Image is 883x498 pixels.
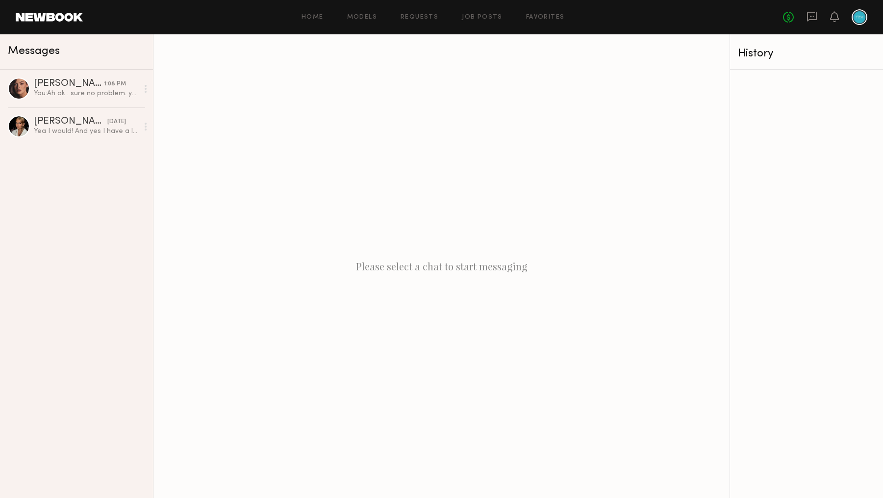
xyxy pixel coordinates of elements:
div: History [738,48,875,59]
div: Yea I would! And yes I have a lot of experience speaking on camera! [34,127,138,136]
a: Models [347,14,377,21]
div: 1:08 PM [104,79,126,89]
div: [PERSON_NAME] [34,79,104,89]
a: Home [302,14,324,21]
a: Requests [401,14,438,21]
span: Messages [8,46,60,57]
a: Favorites [526,14,565,21]
a: Job Posts [462,14,503,21]
div: [PERSON_NAME] [34,117,107,127]
div: You: Ah ok . sure no problem. yeah pasadena is far. [34,89,138,98]
div: Please select a chat to start messaging [153,34,730,498]
div: [DATE] [107,117,126,127]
